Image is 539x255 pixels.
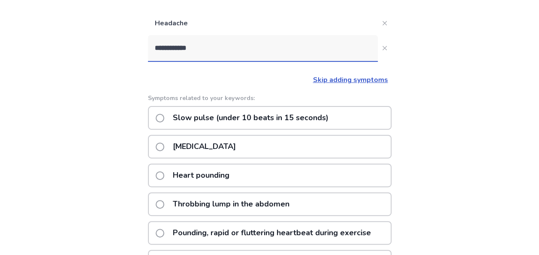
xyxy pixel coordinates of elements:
p: [MEDICAL_DATA] [168,136,241,158]
p: Pounding, rapid or fluttering heartbeat during exercise [168,222,376,244]
p: Slow pulse (under 10 beats in 15 seconds) [168,107,334,129]
p: Heart pounding [168,164,235,186]
p: Symptoms related to your keywords: [148,94,391,103]
button: Close [378,16,391,30]
p: Headache [148,11,378,35]
button: Close [378,41,391,55]
input: Close [148,35,378,61]
a: Skip adding symptoms [313,75,388,85]
p: Throbbing lump in the abdomen [168,193,295,215]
